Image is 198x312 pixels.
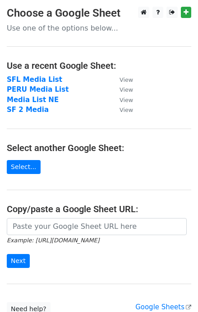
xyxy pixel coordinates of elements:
[7,160,41,174] a: Select...
[120,97,133,103] small: View
[7,85,69,94] a: PERU Media List
[120,76,133,83] small: View
[120,107,133,113] small: View
[135,303,191,311] a: Google Sheets
[120,86,133,93] small: View
[7,7,191,20] h3: Choose a Google Sheet
[7,23,191,33] p: Use one of the options below...
[7,143,191,153] h4: Select another Google Sheet:
[7,237,99,244] small: Example: [URL][DOMAIN_NAME]
[111,96,133,104] a: View
[7,254,30,268] input: Next
[111,76,133,84] a: View
[111,106,133,114] a: View
[7,60,191,71] h4: Use a recent Google Sheet:
[111,85,133,94] a: View
[7,76,62,84] a: SFL Media List
[7,204,191,214] h4: Copy/paste a Google Sheet URL:
[7,106,49,114] a: SF 2 Media
[7,218,187,235] input: Paste your Google Sheet URL here
[7,96,59,104] a: Media List NE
